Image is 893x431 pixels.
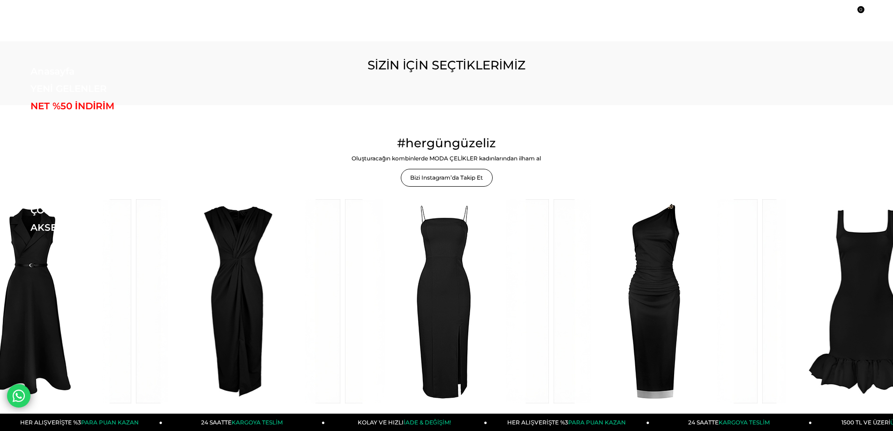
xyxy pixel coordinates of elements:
span: PARA PUAN KAZAN [568,419,626,426]
span: KARGOYA TESLİM [232,419,282,426]
a: 24 SAATTEKARGOYA TESLİM [650,414,812,431]
a: NET %50 İNDİRİM [30,100,159,112]
a: ELBİSE [30,118,159,129]
a: 0 [853,11,860,18]
a: Anasayfa [30,66,159,77]
span: PARA PUAN KAZAN [81,419,139,426]
span: İADE & DEĞİŞİM! [404,419,450,426]
img: logo [30,6,87,23]
a: YENİ GELENLER [30,83,159,94]
a: KOMBİN [30,187,159,198]
a: KOLAY VE HIZLIİADE & DEĞİŞİM! [325,414,487,431]
a: TAKIM [30,170,159,181]
a: AKSESUAR [30,222,159,233]
a: HER ALIŞVERİŞTE %3PARA PUAN KAZAN [487,414,649,431]
a: GİYİM [30,152,159,164]
a: DIŞ GİYİM [30,135,159,146]
span: 0 [857,6,864,13]
a: Bizi Instagram’da Takip Et [401,169,493,187]
span: KARGOYA TESLİM [719,419,769,426]
a: ÇOK SATANLAR [30,204,159,216]
span: SİZİN İÇİN SEÇTİKLERİMİZ [368,58,526,73]
a: 24 SAATTEKARGOYA TESLİM [163,414,325,431]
